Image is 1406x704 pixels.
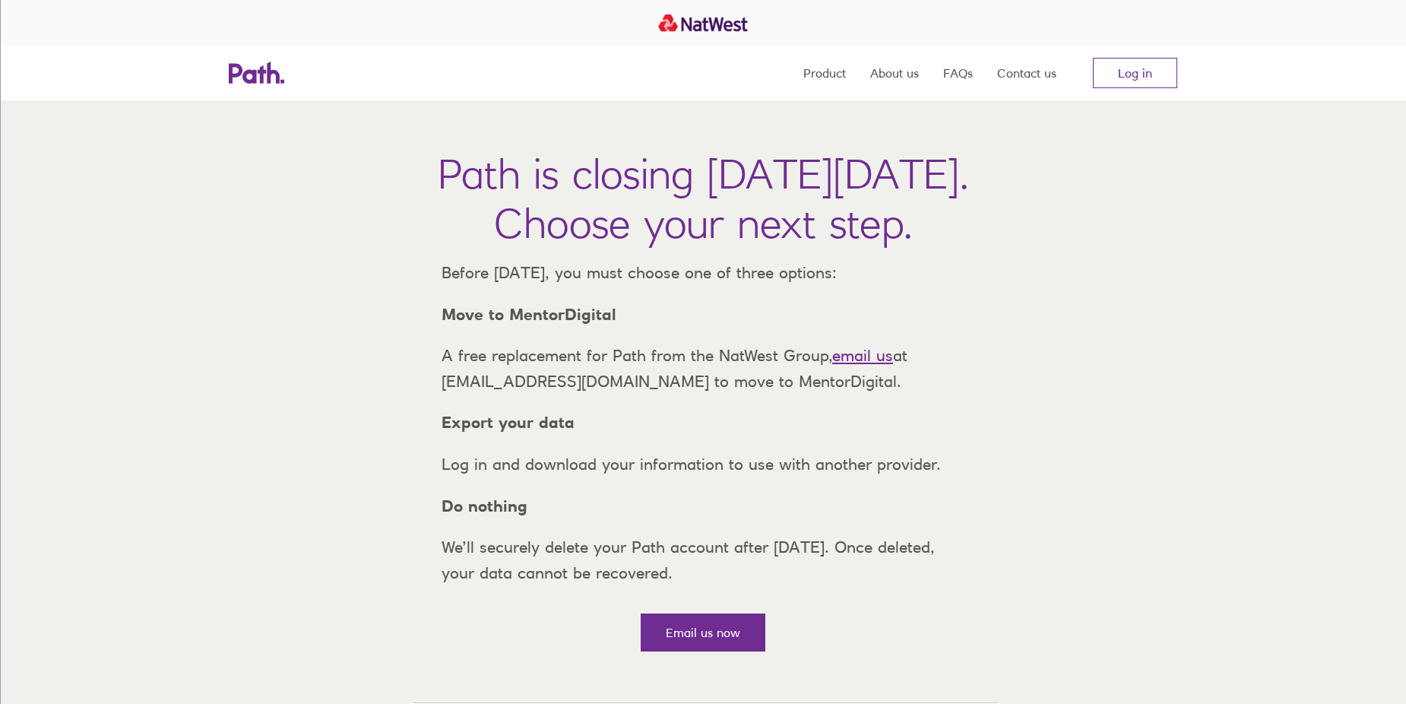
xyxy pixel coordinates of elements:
a: FAQs [943,46,973,100]
strong: Do nothing [442,496,527,515]
a: email us [832,346,893,365]
a: About us [870,46,919,100]
h1: Path is closing [DATE][DATE]. Choose your next step. [438,149,969,248]
p: Log in and download your information to use with another provider. [429,452,977,477]
a: Email us now [641,614,765,652]
p: A free replacement for Path from the NatWest Group, at [EMAIL_ADDRESS][DOMAIN_NAME] to move to Me... [429,343,977,394]
strong: Move to MentorDigital [442,305,616,324]
strong: Export your data [442,413,575,432]
p: We’ll securely delete your Path account after [DATE]. Once deleted, your data cannot be recovered. [429,534,977,585]
a: Contact us [997,46,1056,100]
a: Log in [1093,58,1177,88]
p: Before [DATE], you must choose one of three options: [429,260,977,286]
a: Product [803,46,846,100]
